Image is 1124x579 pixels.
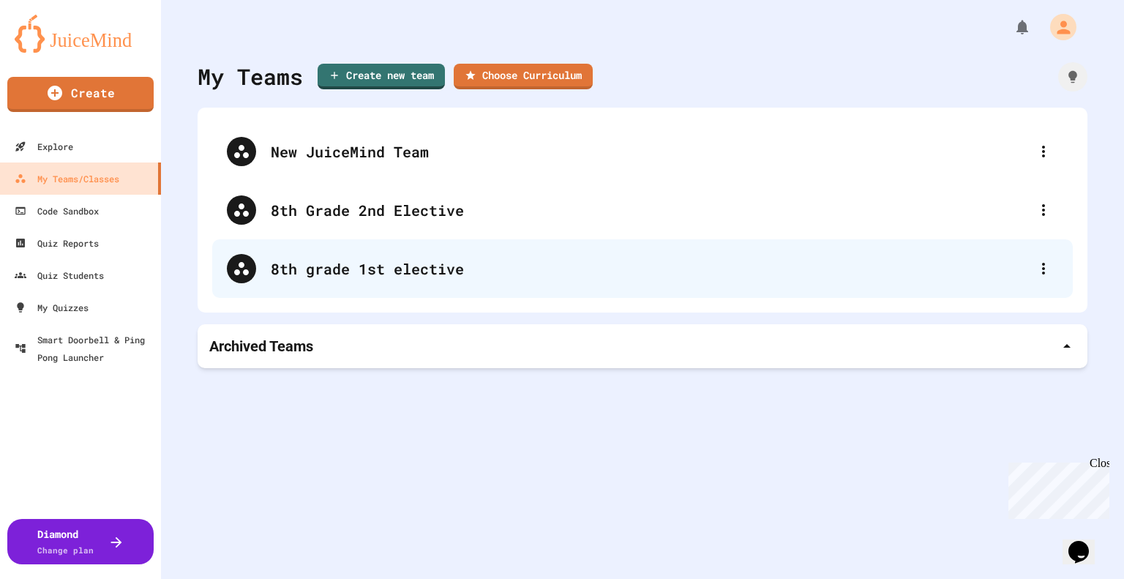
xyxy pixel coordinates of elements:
div: Quiz Students [15,266,104,284]
iframe: chat widget [1063,520,1109,564]
span: Change plan [37,545,94,556]
div: Diamond [37,526,94,557]
div: 8th grade 1st elective [271,258,1029,280]
img: logo-orange.svg [15,15,146,53]
iframe: chat widget [1003,457,1109,519]
div: New JuiceMind Team [271,141,1029,163]
div: Explore [15,138,73,155]
div: 8th Grade 2nd Elective [212,181,1073,239]
div: Quiz Reports [15,234,99,252]
a: Choose Curriculum [454,64,593,89]
a: Create [7,77,154,112]
div: 8th grade 1st elective [212,239,1073,298]
div: Chat with us now!Close [6,6,101,93]
div: Smart Doorbell & Ping Pong Launcher [15,331,155,366]
div: My Teams/Classes [15,170,119,187]
button: DiamondChange plan [7,519,154,564]
div: Code Sandbox [15,202,99,220]
div: My Notifications [986,15,1035,40]
p: Archived Teams [209,336,313,356]
div: My Teams [198,60,303,93]
div: How it works [1058,62,1087,91]
div: My Account [1035,10,1080,44]
a: Create new team [318,64,445,89]
div: My Quizzes [15,299,89,316]
div: New JuiceMind Team [212,122,1073,181]
div: 8th Grade 2nd Elective [271,199,1029,221]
